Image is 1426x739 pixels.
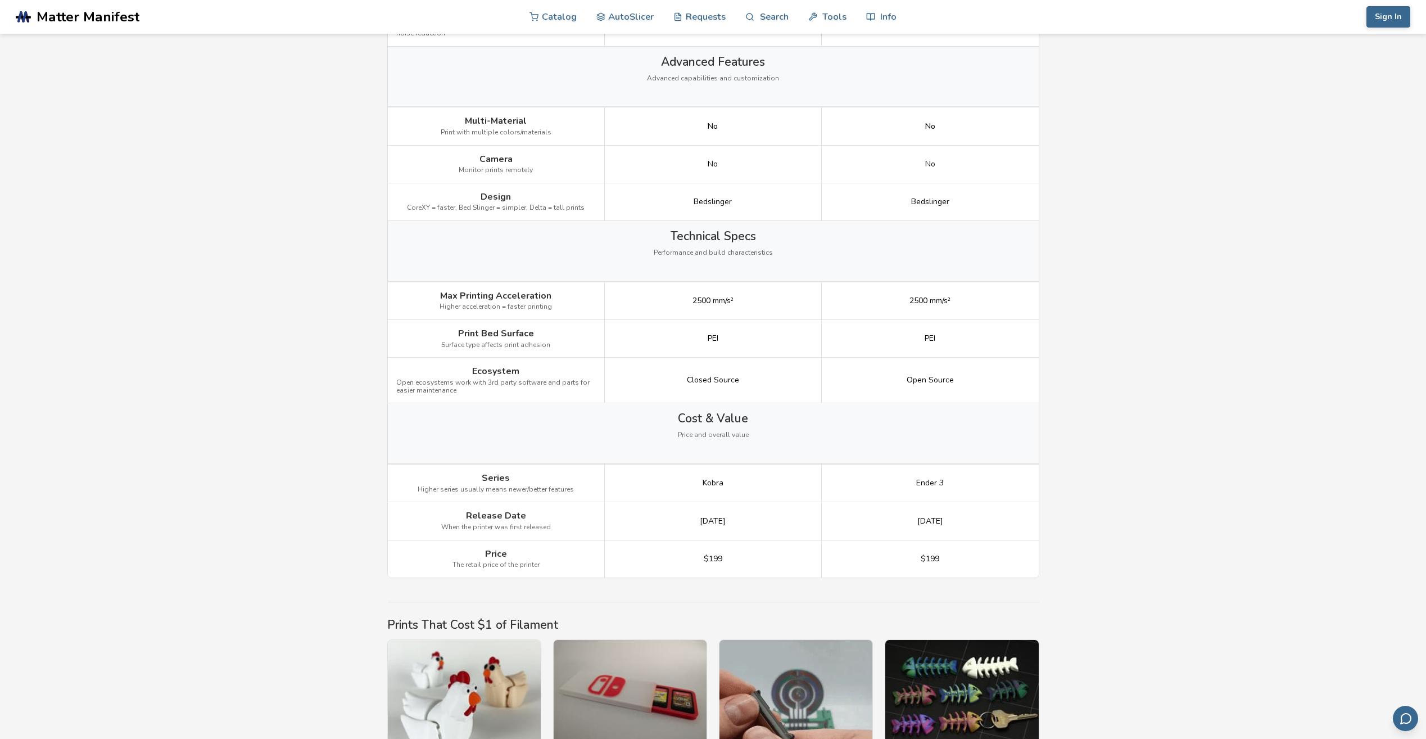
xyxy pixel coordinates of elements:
span: Higher series usually means newer/better features [418,486,574,494]
span: Open Source [907,376,954,385]
span: CoreXY = faster, Bed Slinger = simpler, Delta = tall prints [407,204,585,212]
span: 2500 mm/s² [909,296,950,305]
span: Ecosystem [472,366,519,376]
span: Kobra [703,479,723,488]
span: Sealed environment for better temperature control, fumes and noise reduction [396,22,596,38]
span: Advanced Features [661,55,765,69]
span: 2500 mm/s² [692,296,734,305]
span: Camera [479,154,513,164]
span: Advanced capabilities and customization [647,75,779,83]
span: Multi-Material [465,116,527,126]
button: Send feedback via email [1393,706,1418,731]
span: Matter Manifest [37,9,139,25]
span: Closed Source [687,376,739,385]
span: Bedslinger [694,197,732,206]
span: Ender 3 [916,479,944,488]
span: Open ecosystems work with 3rd party software and parts for easier maintenance [396,379,596,395]
span: Monitor prints remotely [459,166,533,174]
span: [DATE] [917,517,943,526]
span: Bedslinger [911,197,949,206]
span: PEI [708,334,718,343]
span: Print with multiple colors/materials [441,129,551,137]
span: Performance and build characteristics [654,249,773,257]
span: Series [482,473,510,483]
span: No [708,160,718,169]
span: Technical Specs [671,229,756,243]
span: PEI [925,334,935,343]
div: No [708,122,718,131]
span: Max Printing Acceleration [440,291,551,301]
span: Cost & Value [678,412,748,425]
span: The retail price of the printer [452,561,540,569]
span: Price and overall value [678,431,749,439]
span: When the printer was first released [441,524,551,531]
span: No [925,160,935,169]
span: Price [485,549,507,559]
button: Sign In [1366,6,1410,28]
span: Release Date [466,511,526,521]
span: Print Bed Surface [458,328,534,339]
span: Design [481,192,511,202]
span: Surface type affects print adhesion [441,341,550,349]
span: Higher acceleration = faster printing [440,303,552,311]
div: No [925,122,935,131]
span: $199 [704,555,722,564]
h2: Prints That Cost $1 of Filament [387,618,1039,632]
span: [DATE] [700,517,726,526]
span: $199 [921,555,939,564]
